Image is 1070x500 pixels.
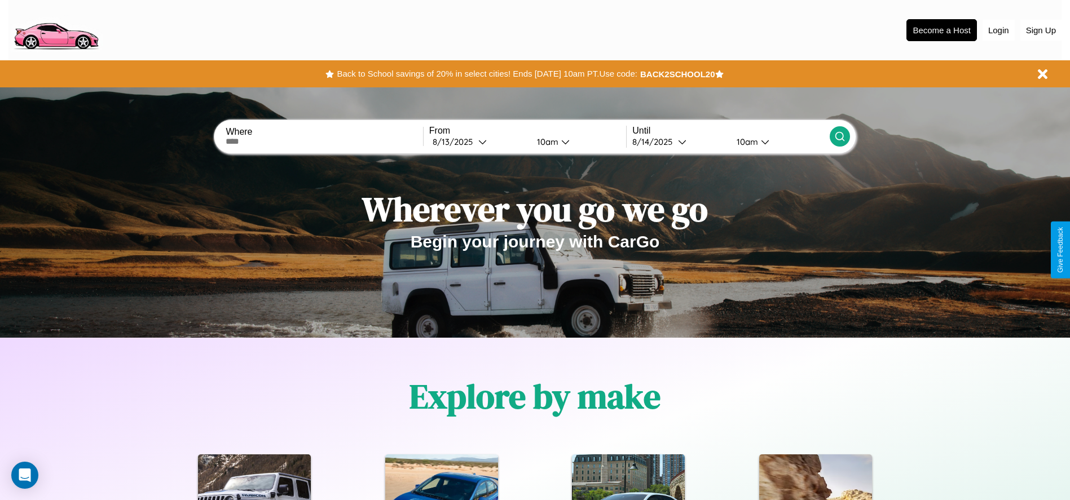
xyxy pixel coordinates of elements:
button: Back to School savings of 20% in select cities! Ends [DATE] 10am PT.Use code: [334,66,640,82]
div: 8 / 14 / 2025 [632,136,678,147]
div: 10am [731,136,761,147]
div: 8 / 13 / 2025 [433,136,478,147]
label: Until [632,126,829,136]
div: Open Intercom Messenger [11,462,38,489]
img: logo [8,6,103,52]
button: Sign Up [1020,20,1062,41]
button: Become a Host [906,19,977,41]
button: 10am [528,136,627,148]
label: From [429,126,626,136]
button: 10am [728,136,830,148]
div: 10am [531,136,561,147]
div: Give Feedback [1056,227,1064,273]
button: 8/13/2025 [429,136,528,148]
b: BACK2SCHOOL20 [640,69,715,79]
button: Login [983,20,1015,41]
label: Where [226,127,422,137]
h1: Explore by make [409,373,661,419]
